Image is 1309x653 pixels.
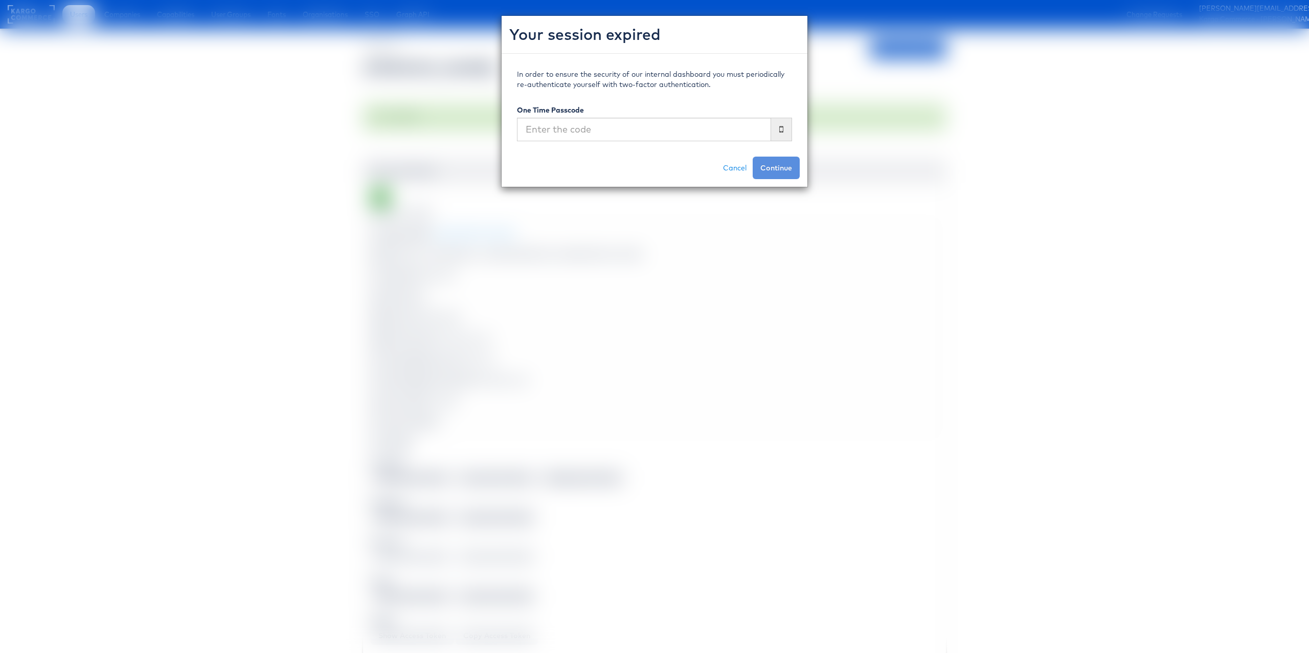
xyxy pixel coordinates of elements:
[509,24,800,46] h2: Your session expired
[517,69,792,90] p: In order to ensure the security of our internal dashboard you must periodically re-authenticate y...
[517,105,584,115] label: One Time Passcode
[753,157,800,179] button: Continue
[517,118,771,141] input: Enter the code
[717,157,753,179] a: Cancel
